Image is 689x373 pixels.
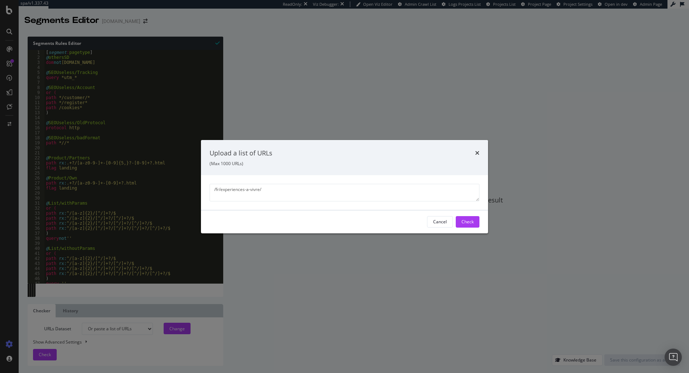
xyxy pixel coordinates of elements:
div: Cancel [433,219,447,225]
div: Check [461,219,474,225]
div: (Max 1000 URLs) [210,160,479,167]
button: Check [456,216,479,228]
button: Cancel [427,216,453,228]
div: times [475,148,479,158]
div: Upload a list of URLs [210,148,272,158]
textarea: /fr/experiences-a-vivre/ [210,184,479,201]
div: modal [201,140,488,233]
div: Open Intercom Messenger [665,349,682,366]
